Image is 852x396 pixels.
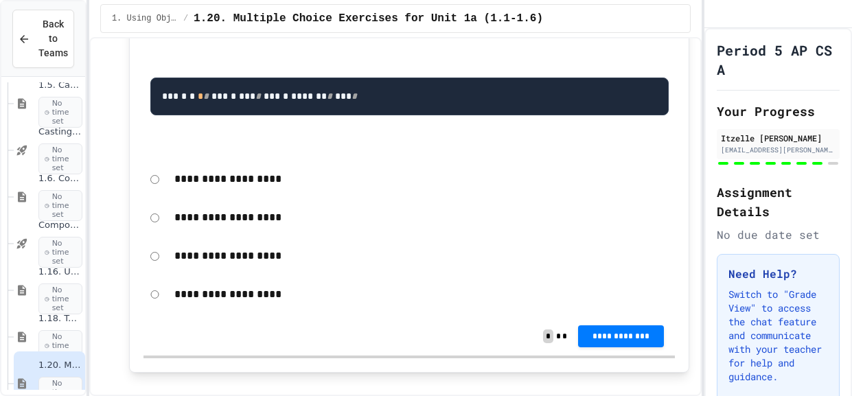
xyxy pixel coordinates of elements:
span: 1.18. Toggle Mixed Up or Write Code Practice 1.1-1.6 [38,313,82,325]
span: No time set [38,237,82,268]
h1: Period 5 AP CS A [717,40,840,79]
h3: Need Help? [728,266,828,282]
h2: Your Progress [717,102,840,121]
span: 1. Using Objects and Methods [112,13,178,24]
span: No time set [38,283,82,315]
span: 1.5. Casting and Ranges of Values [38,80,82,91]
span: No time set [38,143,82,175]
p: Switch to "Grade View" to access the chat feature and communicate with your teacher for help and ... [728,288,828,384]
span: No time set [38,190,82,222]
span: No time set [38,97,82,128]
div: [EMAIL_ADDRESS][PERSON_NAME][DOMAIN_NAME] [721,145,836,155]
span: 1.6. Compound Assignment Operators [38,173,82,185]
span: 1.16. Unit Summary 1a (1.1-1.6) [38,266,82,278]
button: Back to Teams [12,10,74,68]
span: No time set [38,330,82,362]
span: Casting and Ranges of variables - Quiz [38,126,82,138]
div: No due date set [717,226,840,243]
span: Back to Teams [38,17,68,60]
h2: Assignment Details [717,183,840,221]
span: 1.20. Multiple Choice Exercises for Unit 1a (1.1-1.6) [194,10,543,27]
span: 1.20. Multiple Choice Exercises for Unit 1a (1.1-1.6) [38,360,82,371]
span: Compound assignment operators - Quiz [38,220,82,231]
span: / [183,13,188,24]
div: Itzelle [PERSON_NAME] [721,132,836,144]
